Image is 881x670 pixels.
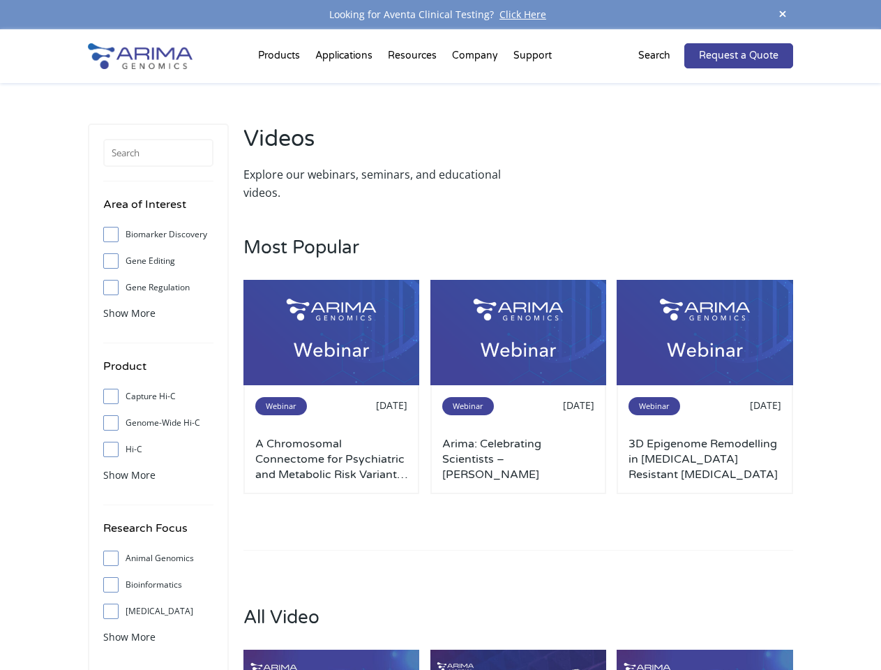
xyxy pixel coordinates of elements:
[638,47,670,65] p: Search
[103,468,156,482] span: Show More
[442,397,494,415] span: Webinar
[103,519,213,548] h4: Research Focus
[255,436,407,482] a: A Chromosomal Connectome for Psychiatric and Metabolic Risk Variants in Adult Dopaminergic Neurons
[430,280,606,385] img: Arima-Webinar-500x300.png
[628,397,680,415] span: Webinar
[88,6,792,24] div: Looking for Aventa Clinical Testing?
[255,397,307,415] span: Webinar
[103,251,213,271] label: Gene Editing
[103,574,213,595] label: Bioinformatics
[103,386,213,407] label: Capture Hi-C
[103,548,213,569] label: Animal Genomics
[243,280,419,385] img: Arima-Webinar-500x300.png
[103,195,213,224] h4: Area of Interest
[103,139,213,167] input: Search
[494,8,552,21] a: Click Here
[103,357,213,386] h4: Product
[103,412,213,433] label: Genome-Wide Hi-C
[103,439,213,460] label: Hi-C
[103,306,156,320] span: Show More
[628,436,781,482] a: 3D Epigenome Remodelling in [MEDICAL_DATA] Resistant [MEDICAL_DATA]
[376,399,407,412] span: [DATE]
[442,436,594,482] a: Arima: Celebrating Scientists – [PERSON_NAME]
[563,399,594,412] span: [DATE]
[103,601,213,622] label: [MEDICAL_DATA]
[617,280,792,385] img: Arima-Webinar-500x300.png
[243,237,793,280] h3: Most Popular
[243,165,511,202] p: Explore our webinars, seminars, and educational videos.
[243,606,793,650] h3: All Video
[684,43,793,68] a: Request a Quote
[103,630,156,643] span: Show More
[750,399,781,412] span: [DATE]
[88,43,193,69] img: Arima-Genomics-logo
[103,224,213,245] label: Biomarker Discovery
[243,124,511,165] h2: Videos
[103,277,213,298] label: Gene Regulation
